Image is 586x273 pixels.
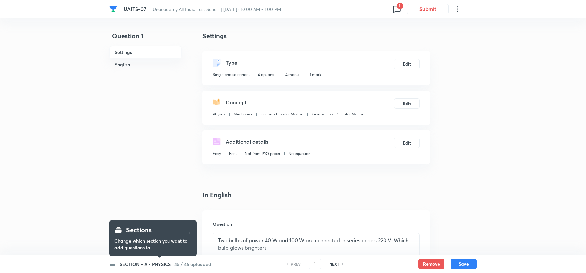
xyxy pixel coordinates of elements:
button: Edit [394,59,420,69]
p: Not from PYQ paper [245,151,280,157]
button: Submit [407,4,449,14]
img: Company Logo [109,5,117,13]
img: questionType.svg [213,59,221,67]
button: Remove [418,259,444,269]
h6: 45 / 45 uploaded [174,261,211,268]
h5: Additional details [226,138,268,146]
h6: Change which section you want to add questions to [114,237,191,251]
button: Edit [394,138,420,148]
p: Mechanics [233,111,253,117]
h6: SECTION - A - PHYSICS · [120,261,173,268]
h5: Concept [226,98,247,106]
p: 4 options [258,72,274,78]
p: No equation [288,151,310,157]
span: UAITS-07 [124,5,146,12]
p: Single choice correct [213,72,250,78]
p: Fact [229,151,237,157]
p: Kinematics of Circular Motion [311,111,364,117]
h4: Settings [202,31,430,41]
button: Save [451,259,477,269]
h5: Type [226,59,237,67]
a: Company Logo [109,5,118,13]
p: Easy [213,151,221,157]
img: questionDetails.svg [213,138,221,146]
span: Unacademy All India Test Serie... | [DATE] · 10:00 AM - 1:00 PM [153,6,281,12]
h4: Question 1 [109,31,182,46]
h4: Sections [126,225,152,235]
h6: NEXT [329,261,339,267]
img: questionConcept.svg [213,98,221,106]
button: Edit [394,98,420,109]
h6: PREV [291,261,301,267]
p: Physics [213,111,225,117]
p: Two bulbs of power 40 W and 100 W are connected in series across 220 V. Which bulb glows brighter? [218,237,415,251]
h6: English [109,59,182,71]
span: 1 [397,3,403,9]
h4: In English [202,190,430,200]
p: + 4 marks [282,72,299,78]
h6: Question [213,221,420,227]
p: Uniform Circular Motion [261,111,303,117]
h6: Settings [109,46,182,59]
p: - 1 mark [307,72,321,78]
